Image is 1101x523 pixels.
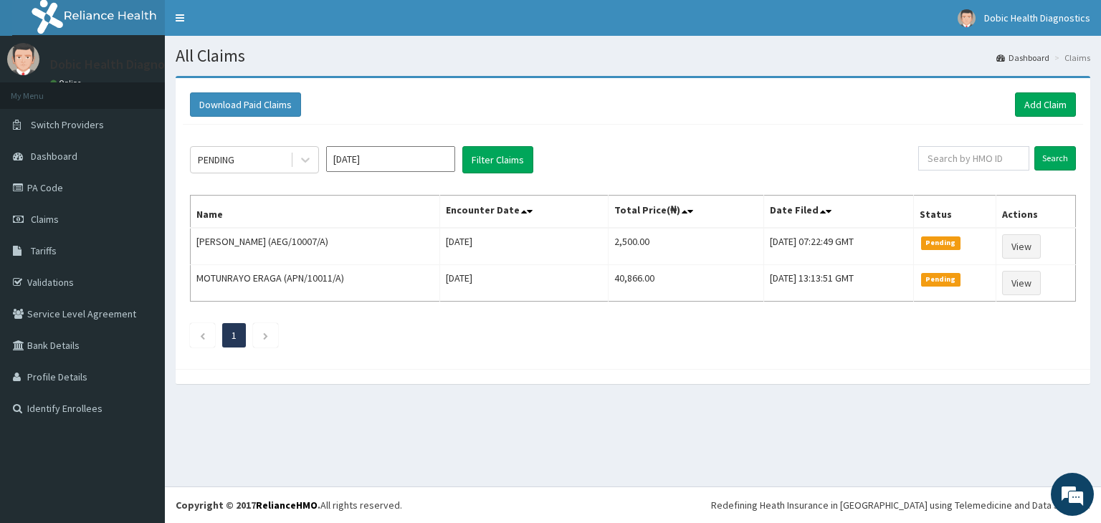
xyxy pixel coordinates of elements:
span: Pending [921,236,961,249]
th: Name [191,196,440,229]
td: 2,500.00 [608,228,763,265]
img: User Image [958,9,976,27]
button: Download Paid Claims [190,92,301,117]
td: [DATE] 07:22:49 GMT [763,228,913,265]
td: [DATE] [440,228,608,265]
span: Dobic Health Diagnostics [984,11,1090,24]
li: Claims [1051,52,1090,64]
h1: All Claims [176,47,1090,65]
a: View [1002,271,1041,295]
th: Status [914,196,996,229]
span: Switch Providers [31,118,104,131]
span: Claims [31,213,59,226]
span: Pending [921,273,961,286]
th: Date Filed [763,196,913,229]
span: Dashboard [31,150,77,163]
footer: All rights reserved. [165,486,1101,523]
div: PENDING [198,153,234,167]
input: Search [1034,146,1076,171]
strong: Copyright © 2017 . [176,499,320,512]
button: Filter Claims [462,146,533,173]
input: Search by HMO ID [918,146,1029,171]
span: Tariffs [31,244,57,257]
div: Redefining Heath Insurance in [GEOGRAPHIC_DATA] using Telemedicine and Data Science! [711,498,1090,512]
a: Online [50,78,85,88]
a: Dashboard [996,52,1049,64]
input: Select Month and Year [326,146,455,172]
th: Actions [996,196,1076,229]
td: MOTUNRAYO ERAGA (APN/10011/A) [191,265,440,302]
a: Previous page [199,329,206,342]
td: [PERSON_NAME] (AEG/10007/A) [191,228,440,265]
a: RelianceHMO [256,499,318,512]
td: 40,866.00 [608,265,763,302]
td: [DATE] 13:13:51 GMT [763,265,913,302]
p: Dobic Health Diagnostics [50,58,191,71]
a: View [1002,234,1041,259]
a: Page 1 is your current page [232,329,237,342]
th: Total Price(₦) [608,196,763,229]
a: Add Claim [1015,92,1076,117]
td: [DATE] [440,265,608,302]
a: Next page [262,329,269,342]
img: User Image [7,43,39,75]
th: Encounter Date [440,196,608,229]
